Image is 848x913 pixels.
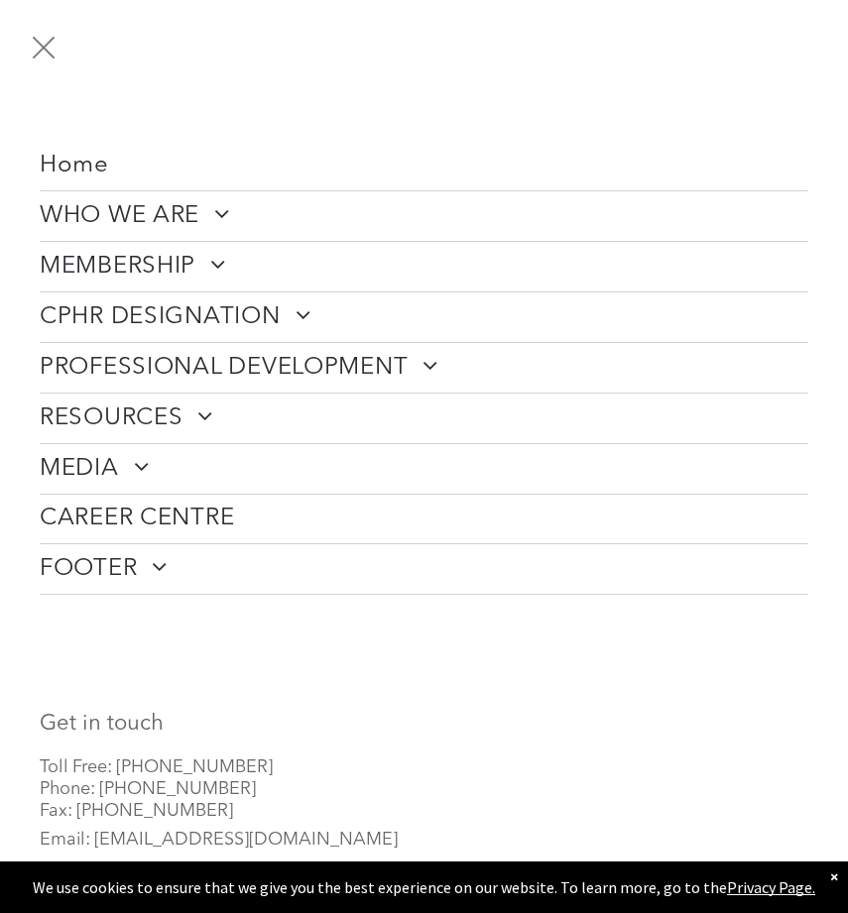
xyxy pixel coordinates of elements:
[40,201,230,231] span: WHO WE ARE
[40,831,398,849] span: Email: [EMAIL_ADDRESS][DOMAIN_NAME]
[18,22,69,73] button: menu
[40,713,164,735] font: Get in touch
[727,877,815,897] a: Privacy Page.
[40,758,273,776] span: Toll Free: [PHONE_NUMBER]
[830,866,838,886] div: Dismiss notification
[40,242,808,291] a: MEMBERSHIP
[40,495,808,543] a: CAREER CENTRE
[40,544,808,594] a: FOOTER
[40,394,808,443] a: RESOURCES
[40,343,808,393] a: PROFESSIONAL DEVELOPMENT
[40,802,233,820] span: Fax: [PHONE_NUMBER]
[40,444,808,494] a: MEDIA
[40,142,808,190] a: Home
[40,292,808,342] a: CPHR DESIGNATION
[40,191,808,241] a: WHO WE ARE
[40,780,256,798] span: Phone: [PHONE_NUMBER]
